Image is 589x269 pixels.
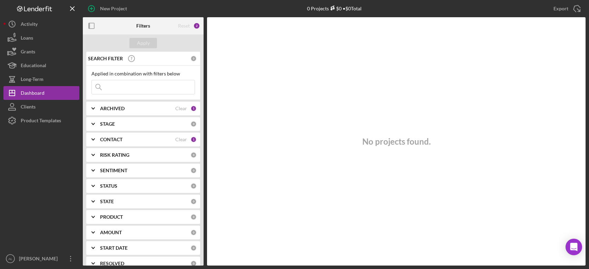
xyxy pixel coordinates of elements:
[190,260,197,267] div: 0
[100,199,114,204] b: STATE
[21,17,38,33] div: Activity
[329,6,342,11] div: $0
[100,245,128,251] b: START DATE
[3,31,79,45] button: Loans
[129,38,157,48] button: Apply
[100,230,122,235] b: AMOUNT
[100,261,124,266] b: RESOLVED
[190,183,197,189] div: 0
[362,137,431,146] h3: No projects found.
[100,106,125,111] b: ARCHIVED
[3,252,79,266] button: AL[PERSON_NAME]
[190,55,197,62] div: 0
[17,252,62,267] div: [PERSON_NAME]
[553,2,568,15] div: Export
[547,2,586,15] button: Export
[190,152,197,158] div: 0
[88,56,123,61] b: SEARCH FILTER
[3,59,79,72] button: Educational
[3,45,79,59] button: Grants
[175,137,187,142] div: Clear
[190,136,197,143] div: 1
[21,31,33,46] div: Loans
[190,105,197,112] div: 1
[190,229,197,236] div: 0
[100,137,122,142] b: CONTACT
[100,2,127,15] div: New Project
[190,198,197,205] div: 0
[100,121,115,127] b: STAGE
[91,71,195,76] div: Applied in combination with filters below
[100,183,117,189] b: STATUS
[3,100,79,114] button: Clients
[100,152,129,158] b: RISK RATING
[21,59,46,74] div: Educational
[21,45,35,60] div: Grants
[190,245,197,251] div: 0
[136,23,150,29] b: Filters
[190,214,197,220] div: 0
[21,100,36,115] div: Clients
[566,239,582,255] div: Open Intercom Messenger
[307,6,362,11] div: 0 Projects • $0 Total
[3,114,79,127] button: Product Templates
[137,38,150,48] div: Apply
[3,86,79,100] button: Dashboard
[190,121,197,127] div: 0
[83,2,134,15] button: New Project
[21,86,45,102] div: Dashboard
[100,214,123,220] b: PRODUCT
[100,168,127,173] b: SENTIMENT
[3,17,79,31] button: Activity
[8,257,12,261] text: AL
[178,23,190,29] div: Reset
[21,114,61,129] div: Product Templates
[190,167,197,174] div: 0
[193,22,200,29] div: 2
[175,106,187,111] div: Clear
[3,72,79,86] button: Long-Term
[21,72,43,88] div: Long-Term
